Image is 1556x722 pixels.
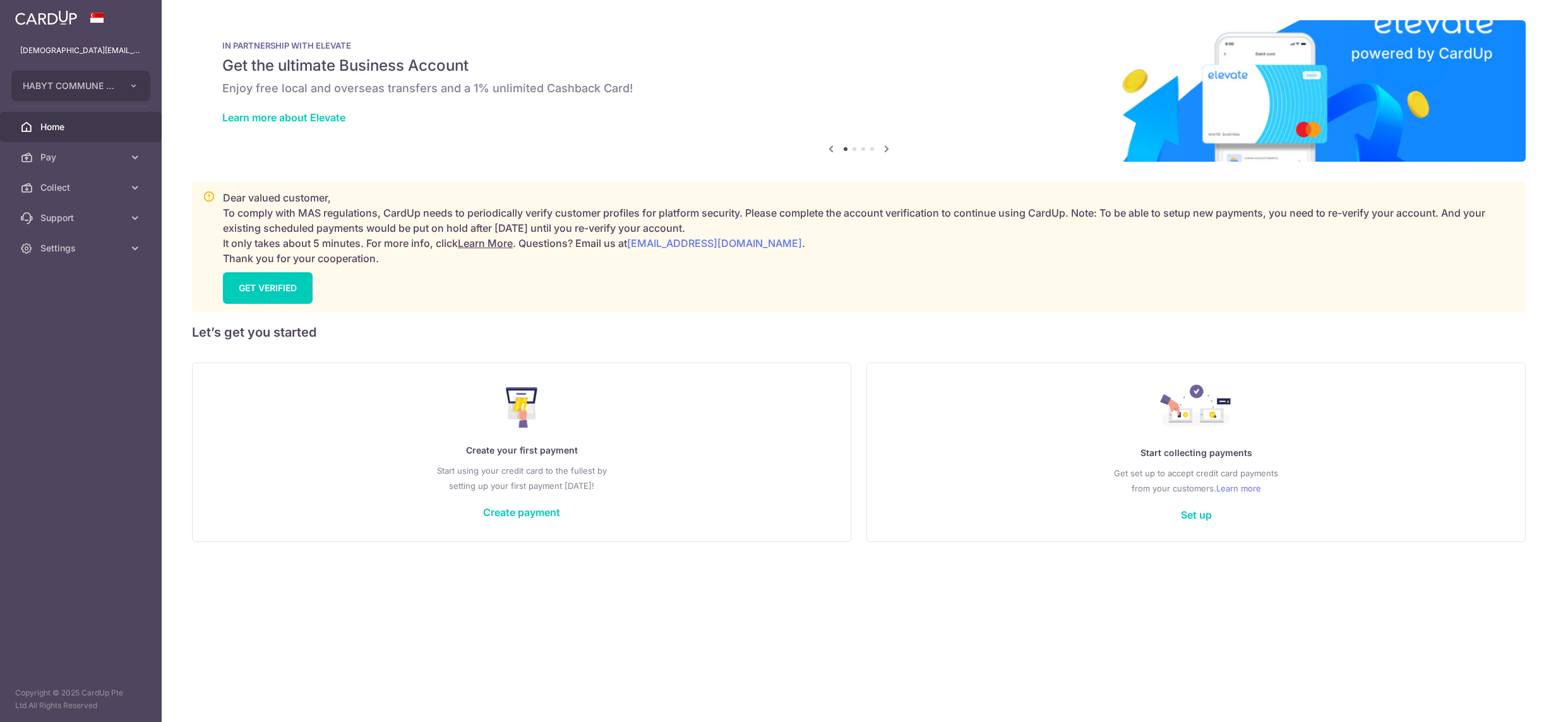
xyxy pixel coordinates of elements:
[483,506,560,519] a: Create payment
[40,121,124,133] span: Home
[892,445,1500,460] p: Start collecting payments
[223,272,313,304] a: GET VERIFIED
[192,20,1526,162] img: Renovation banner
[222,111,345,124] a: Learn more about Elevate
[20,44,141,57] p: [DEMOGRAPHIC_DATA][EMAIL_ADDRESS][DOMAIN_NAME]
[222,56,1495,76] h5: Get the ultimate Business Account
[506,387,538,428] img: Make Payment
[458,237,513,250] a: Learn More
[627,237,802,250] a: [EMAIL_ADDRESS][DOMAIN_NAME]
[1181,508,1212,521] a: Set up
[222,40,1495,51] p: IN PARTNERSHIP WITH ELEVATE
[222,81,1495,96] h6: Enjoy free local and overseas transfers and a 1% unlimited Cashback Card!
[15,10,77,25] img: CardUp
[218,463,825,493] p: Start using your credit card to the fullest by setting up your first payment [DATE]!
[40,212,124,224] span: Support
[192,322,1526,342] h5: Let’s get you started
[23,80,116,92] span: HABYT COMMUNE SINGAPORE 1 PTE LTD
[218,443,825,458] p: Create your first payment
[892,466,1500,496] p: Get set up to accept credit card payments from your customers.
[40,151,124,164] span: Pay
[1216,481,1261,496] a: Learn more
[1160,385,1232,430] img: Collect Payment
[40,242,124,255] span: Settings
[223,190,1515,266] p: Dear valued customer, To comply with MAS regulations, CardUp needs to periodically verify custome...
[40,181,124,194] span: Collect
[11,71,150,101] button: HABYT COMMUNE SINGAPORE 1 PTE LTD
